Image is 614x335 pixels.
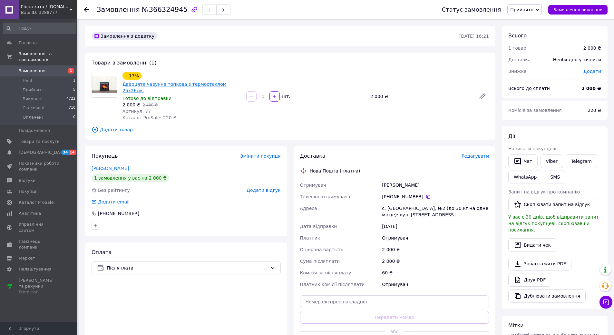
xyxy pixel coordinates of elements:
span: Прийняті [23,87,43,93]
span: [PERSON_NAME] та рахунки [19,278,60,295]
span: Без рейтингу [98,188,130,193]
span: Всього [508,33,527,39]
span: Написати покупцеві [508,146,556,151]
span: [DEMOGRAPHIC_DATA] [19,150,66,155]
span: Оціночна вартість [300,247,343,252]
span: 710 [69,105,75,111]
div: Отримувач [381,232,490,244]
button: Скопіювати запит на відгук [508,198,595,211]
a: Дверцята чавунна топкова з термостеклом 25х26см. [122,82,226,93]
span: Гаманець компанії [19,239,60,250]
span: Управління сайтом [19,222,60,233]
a: Друк PDF [508,273,551,287]
span: Гідна хата / gidnahata.com.ua [21,4,69,10]
span: У вас є 30 днів, щоб відправити запит на відгук покупцеві, скопіювавши посилання. [508,214,599,232]
span: Маркет [19,255,35,261]
span: Сума післяплати [300,259,340,264]
span: Покупці [19,189,36,194]
div: [PERSON_NAME] [381,179,490,191]
span: або [385,328,404,335]
div: [PHONE_NUMBER] [97,210,140,217]
div: с. [GEOGRAPHIC_DATA], №2 (до 30 кг на одне місце): вул. [STREET_ADDRESS] [381,202,490,221]
span: Мітки [508,322,524,329]
button: Видати чек [508,238,556,252]
span: Замовлення [97,6,140,14]
span: 1 [73,78,75,84]
span: Замовлення [19,68,45,74]
span: 14 [69,150,76,155]
span: Налаштування [19,266,52,272]
input: Номер експрес-накладної [300,295,489,308]
a: Завантажити PDF [508,257,571,271]
b: 2 000 ₴ [581,86,601,91]
button: Замовлення виконано [548,5,608,15]
div: Статус замовлення [442,6,501,13]
span: 1 [68,68,74,74]
span: 5 [73,87,75,93]
span: Артикул: 77 [122,109,151,114]
div: [DATE] [381,221,490,232]
span: Прийнято [510,7,533,12]
a: Редагувати [476,90,489,103]
div: Додати email [97,199,130,205]
span: Нові [23,78,32,84]
span: Доставка [508,57,531,62]
span: Редагувати [462,153,489,159]
span: Запит на відгук про компанію [508,189,580,194]
span: Відгуки [19,178,35,183]
span: Післяплата [107,264,268,271]
span: Скасовані [23,105,44,111]
span: Головна [19,40,37,46]
span: 0 [73,114,75,120]
div: Замовлення з додатку [92,32,157,40]
div: шт. [280,93,291,100]
span: Платник комісії післяплати [300,282,365,287]
span: Додати відгук [247,188,280,193]
span: Комісія за замовлення [508,108,562,113]
span: Замовлення виконано [553,7,602,12]
span: Змінити покупця [240,153,281,159]
button: Дублювати замовлення [508,289,586,303]
span: 34 [61,150,69,155]
div: Необхідно уточнити [549,53,605,67]
button: SMS [545,171,565,183]
input: Пошук [3,23,76,34]
span: Знижка [508,69,527,74]
span: 4722 [66,96,75,102]
button: Чат [508,154,538,168]
div: 1 замовлення у вас на 2 000 ₴ [92,174,169,182]
span: Готово до відправки [122,96,171,101]
span: Комісія за післяплату [300,270,351,275]
span: Платник [300,235,320,241]
div: 2 000 ₴ [583,45,601,51]
span: 220 ₴ [588,108,601,113]
a: Telegram [566,154,597,168]
div: Ваш ID: 3288777 [21,10,77,15]
span: Адреса [300,206,317,211]
span: Аналітика [19,211,41,216]
span: Доставка [300,153,326,159]
span: Телефон отримувача [300,194,350,199]
span: Замовлення та повідомлення [19,51,77,63]
span: Каталог ProSale [19,200,54,205]
span: Товари та послуги [19,139,60,144]
div: Prom топ [19,289,60,295]
img: Дверцята чавунна топкова з термостеклом 25х26см. [92,76,117,93]
a: WhatsApp [508,171,542,183]
span: 2 400 ₴ [142,103,158,107]
div: 60 ₴ [381,267,490,279]
span: №366324945 [142,6,188,14]
a: Viber [540,154,563,168]
div: Нова Пошта (платна) [308,168,362,174]
span: Каталог ProSale: 220 ₴ [122,115,177,120]
span: Повідомлення [19,128,50,133]
div: Повернутися назад [84,6,89,13]
span: 2 000 ₴ [122,102,140,107]
span: Товари в замовленні (1) [92,60,157,66]
div: 2 000 ₴ [381,244,490,255]
span: 1 товар [508,45,526,51]
div: Додати email [91,199,130,205]
time: [DATE] 16:21 [459,34,489,39]
a: [PERSON_NAME] [92,166,129,171]
div: [PHONE_NUMBER] [382,193,489,200]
